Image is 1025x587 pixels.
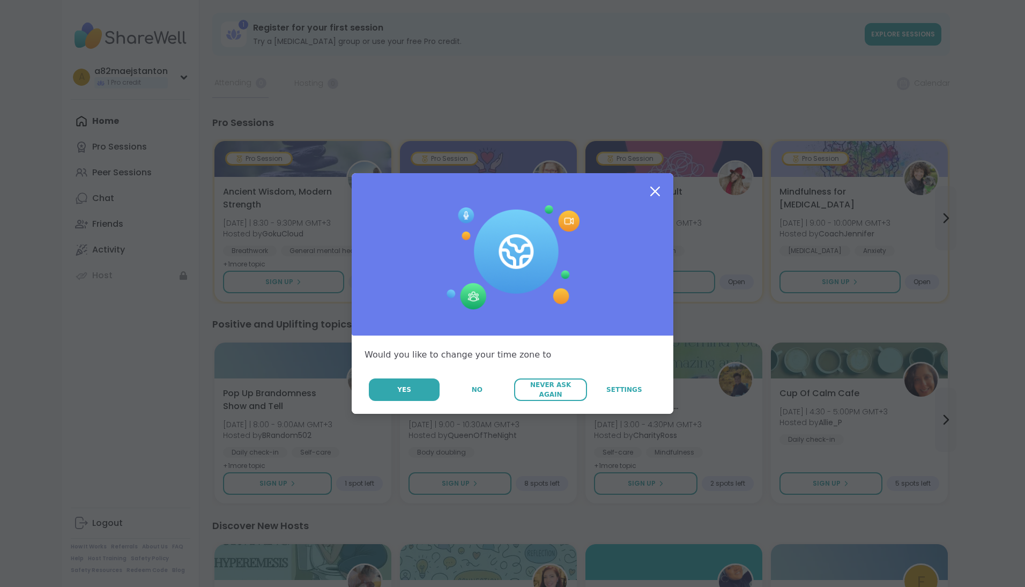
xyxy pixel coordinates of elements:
button: Yes [369,378,440,401]
span: Yes [397,385,411,395]
div: Would you like to change your time zone to [365,348,660,361]
span: Never Ask Again [519,380,581,399]
img: Session Experience [445,205,580,310]
a: Settings [588,378,660,401]
span: No [472,385,482,395]
button: Never Ask Again [514,378,586,401]
button: No [441,378,513,401]
span: Settings [606,385,642,395]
